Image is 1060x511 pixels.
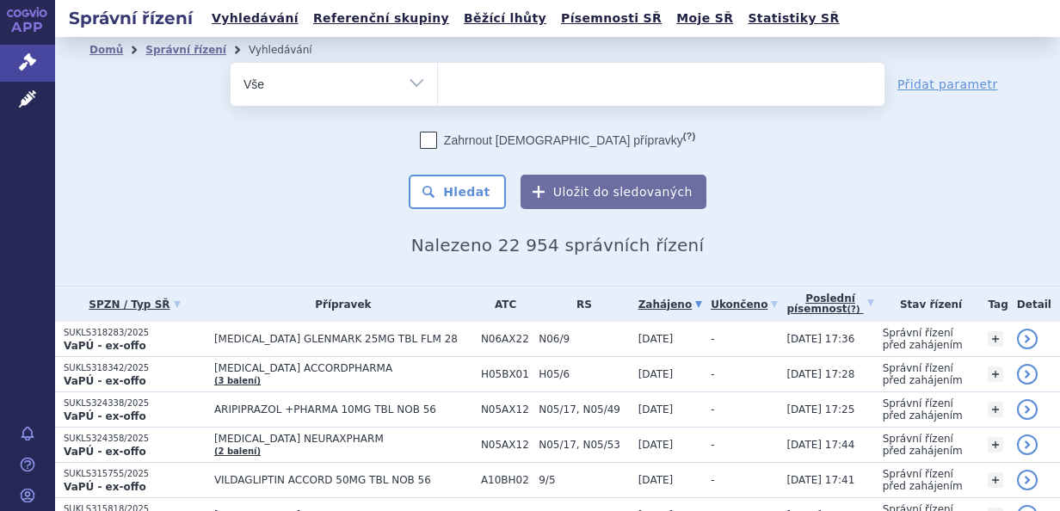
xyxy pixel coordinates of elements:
span: - [711,474,714,486]
h2: Správní řízení [55,6,206,30]
span: N06/9 [539,333,629,345]
th: Přípravek [206,286,472,322]
span: Nalezeno 22 954 správních řízení [411,235,704,255]
a: + [988,402,1003,417]
a: (3 balení) [214,376,261,385]
p: SUKLS315755/2025 [64,468,206,480]
span: [MEDICAL_DATA] NEURAXPHARM [214,433,472,445]
th: RS [530,286,629,322]
span: Správní řízení před zahájením [883,397,963,422]
a: + [988,331,1003,347]
p: SUKLS318283/2025 [64,327,206,339]
a: Ukončeno [711,292,778,317]
a: SPZN / Typ SŘ [64,292,206,317]
span: N05AX12 [481,439,530,451]
span: A10BH02 [481,474,530,486]
span: [DATE] [638,403,674,416]
a: detail [1017,434,1038,455]
span: [DATE] 17:28 [786,368,854,380]
span: [DATE] [638,368,674,380]
span: [MEDICAL_DATA] ACCORDPHARMA [214,362,472,374]
button: Hledat [409,175,506,209]
a: + [988,366,1003,382]
abbr: (?) [847,305,860,315]
span: VILDAGLIPTIN ACCORD 50MG TBL NOB 56 [214,474,472,486]
span: N05/17, N05/53 [539,439,629,451]
a: Vyhledávání [206,7,304,30]
p: SUKLS324338/2025 [64,397,206,409]
strong: VaPÚ - ex-offo [64,375,146,387]
a: detail [1017,399,1038,420]
strong: VaPÚ - ex-offo [64,410,146,422]
span: Správní řízení před zahájením [883,433,963,457]
span: [DATE] [638,333,674,345]
span: N05AX12 [481,403,530,416]
span: [DATE] 17:25 [786,403,854,416]
a: Statistiky SŘ [743,7,844,30]
span: H05/6 [539,368,629,380]
span: [DATE] 17:44 [786,439,854,451]
span: N06AX22 [481,333,530,345]
span: - [711,368,714,380]
p: SUKLS318342/2025 [64,362,206,374]
strong: VaPÚ - ex-offo [64,340,146,352]
a: + [988,472,1003,488]
a: (2 balení) [214,446,261,456]
button: Uložit do sledovaných [521,175,706,209]
th: Stav řízení [874,286,980,322]
span: Správní řízení před zahájením [883,468,963,492]
a: + [988,437,1003,453]
a: detail [1017,329,1038,349]
span: Správní řízení před zahájením [883,362,963,386]
a: Běžící lhůty [459,7,552,30]
a: Domů [89,44,123,56]
a: Přidat parametr [897,76,998,93]
strong: VaPÚ - ex-offo [64,481,146,493]
a: Správní řízení [145,44,226,56]
th: Detail [1008,286,1060,322]
a: Poslednípísemnost(?) [786,286,873,322]
span: Správní řízení před zahájením [883,327,963,351]
span: [MEDICAL_DATA] GLENMARK 25MG TBL FLM 28 [214,333,472,345]
span: N05/17, N05/49 [539,403,629,416]
a: Písemnosti SŘ [556,7,667,30]
span: [DATE] [638,439,674,451]
span: ARIPIPRAZOL +PHARMA 10MG TBL NOB 56 [214,403,472,416]
span: - [711,333,714,345]
a: Moje SŘ [671,7,738,30]
span: [DATE] 17:36 [786,333,854,345]
abbr: (?) [683,131,695,142]
a: Referenční skupiny [308,7,454,30]
li: Vyhledávání [249,37,335,63]
a: detail [1017,364,1038,385]
th: ATC [472,286,530,322]
a: detail [1017,470,1038,490]
strong: VaPÚ - ex-offo [64,446,146,458]
span: H05BX01 [481,368,530,380]
th: Tag [979,286,1008,322]
span: - [711,439,714,451]
span: 9/5 [539,474,629,486]
span: [DATE] [638,474,674,486]
a: Zahájeno [638,292,702,317]
p: SUKLS324358/2025 [64,433,206,445]
span: - [711,403,714,416]
span: [DATE] 17:41 [786,474,854,486]
label: Zahrnout [DEMOGRAPHIC_DATA] přípravky [420,132,695,149]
